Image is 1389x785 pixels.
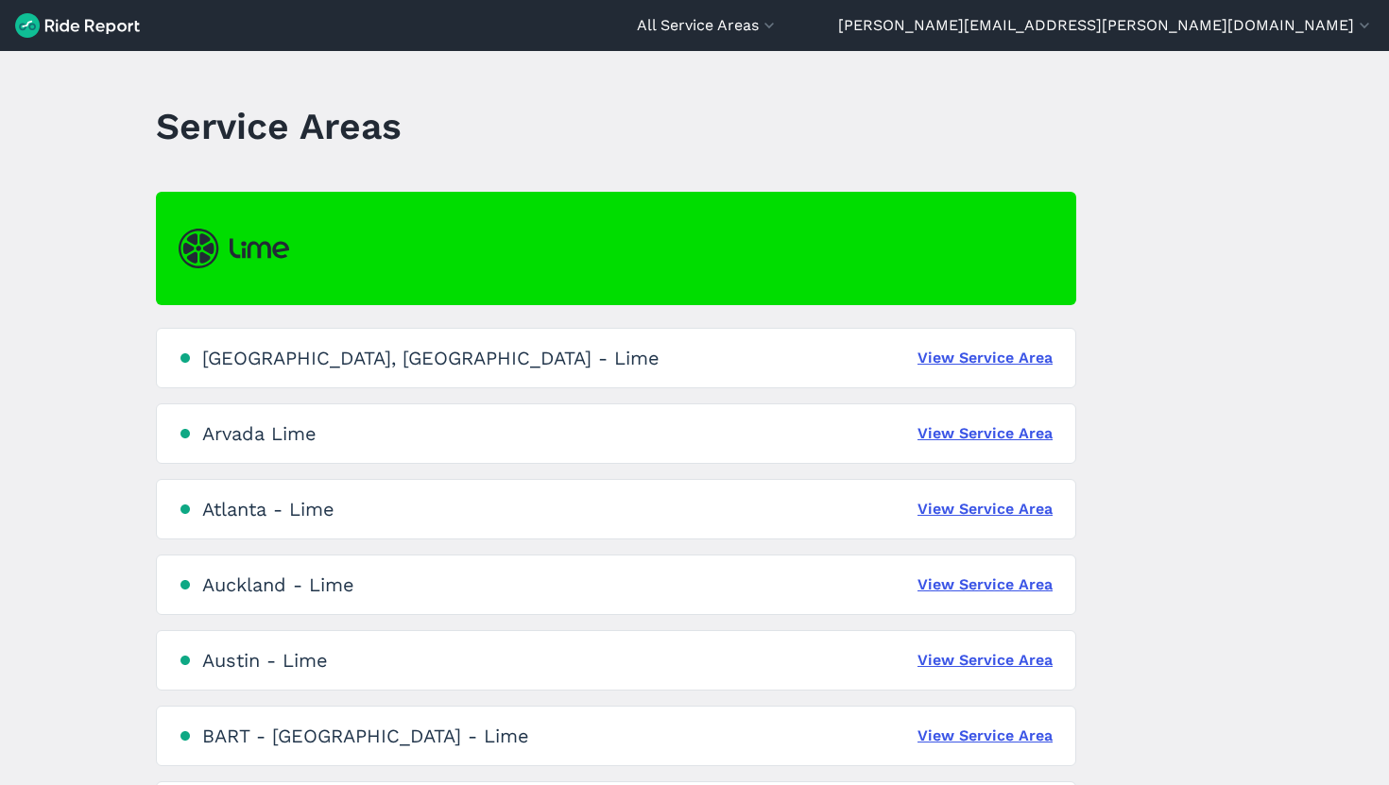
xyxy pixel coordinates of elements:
button: [PERSON_NAME][EMAIL_ADDRESS][PERSON_NAME][DOMAIN_NAME] [838,14,1374,37]
a: View Service Area [917,498,1053,520]
div: Auckland - Lime [202,573,354,596]
a: View Service Area [917,725,1053,747]
a: View Service Area [917,573,1053,596]
div: Austin - Lime [202,649,328,672]
img: Lime [179,229,289,268]
h1: Service Areas [156,100,402,152]
div: BART - [GEOGRAPHIC_DATA] - Lime [202,725,529,747]
div: Atlanta - Lime [202,498,334,520]
img: Ride Report [15,13,140,38]
div: Arvada Lime [202,422,317,445]
a: View Service Area [917,649,1053,672]
div: [GEOGRAPHIC_DATA], [GEOGRAPHIC_DATA] - Lime [202,347,660,369]
a: View Service Area [917,422,1053,445]
a: View Service Area [917,347,1053,369]
button: All Service Areas [637,14,779,37]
